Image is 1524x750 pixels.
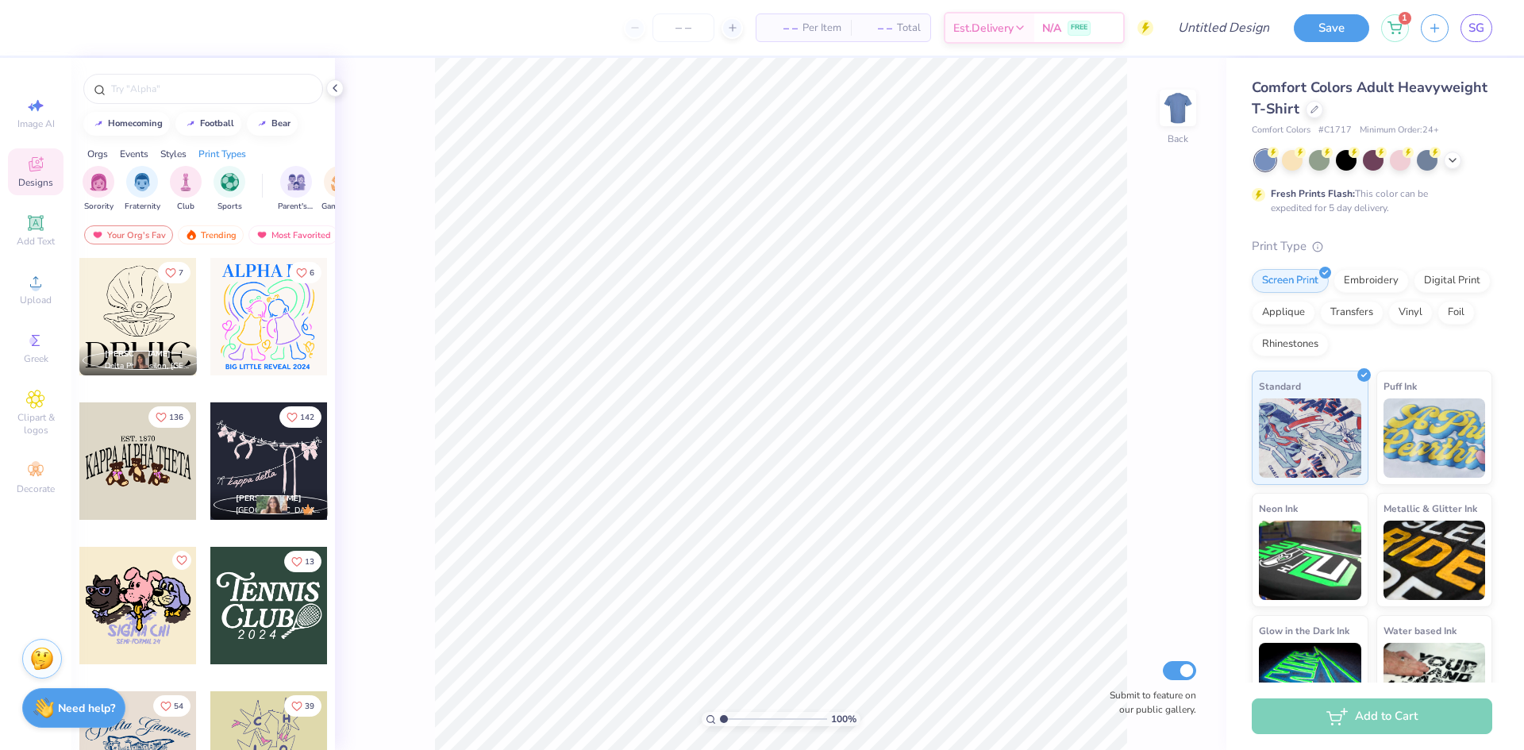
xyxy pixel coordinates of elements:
span: 136 [169,413,183,421]
span: 54 [174,702,183,710]
div: Foil [1437,301,1475,325]
span: Comfort Colors [1252,124,1310,137]
button: football [175,112,241,136]
img: Club Image [177,173,194,191]
img: Parent's Weekend Image [287,173,306,191]
span: SG [1468,19,1484,37]
div: filter for Club [170,166,202,213]
button: Like [172,551,191,570]
span: 1 [1399,12,1411,25]
img: Sports Image [221,173,239,191]
img: trending.gif [185,229,198,240]
div: Rhinestones [1252,333,1329,356]
button: homecoming [83,112,170,136]
button: Save [1294,14,1369,42]
img: Standard [1259,398,1361,478]
img: Glow in the Dark Ink [1259,643,1361,722]
div: Events [120,147,148,161]
span: 7 [179,269,183,277]
div: Embroidery [1333,269,1409,293]
span: Add Text [17,235,55,248]
img: Sorority Image [90,173,108,191]
span: Minimum Order: 24 + [1360,124,1439,137]
div: Transfers [1320,301,1384,325]
button: filter button [125,166,160,213]
input: – – [652,13,714,42]
span: # C1717 [1318,124,1352,137]
button: Like [289,262,321,283]
button: filter button [321,166,358,213]
div: Orgs [87,147,108,161]
div: Vinyl [1388,301,1433,325]
span: – – [766,20,798,37]
span: Standard [1259,378,1301,394]
button: bear [247,112,298,136]
span: Parent's Weekend [278,201,314,213]
div: Screen Print [1252,269,1329,293]
span: Upload [20,294,52,306]
span: Club [177,201,194,213]
div: filter for Game Day [321,166,358,213]
span: FREE [1071,22,1087,33]
div: Your Org's Fav [84,225,173,244]
div: Applique [1252,301,1315,325]
button: Like [284,551,321,572]
span: Image AI [17,117,55,130]
button: Like [158,262,190,283]
div: bear [271,119,291,128]
span: N/A [1042,20,1061,37]
span: Puff Ink [1384,378,1417,394]
strong: Need help? [58,701,115,716]
button: filter button [170,166,202,213]
img: Game Day Image [331,173,349,191]
span: Metallic & Glitter Ink [1384,500,1477,517]
span: 100 % [831,712,856,726]
div: homecoming [108,119,163,128]
span: Comfort Colors Adult Heavyweight T-Shirt [1252,78,1487,118]
div: filter for Sports [214,166,245,213]
span: 13 [305,558,314,566]
span: Decorate [17,483,55,495]
span: Greek [24,352,48,365]
button: filter button [83,166,114,213]
a: SG [1460,14,1492,42]
button: filter button [278,166,314,213]
span: [GEOGRAPHIC_DATA], [GEOGRAPHIC_DATA][US_STATE] [236,505,321,517]
strong: Fresh Prints Flash: [1271,187,1355,200]
label: Submit to feature on our public gallery. [1101,688,1196,717]
span: Glow in the Dark Ink [1259,622,1349,639]
span: Game Day [321,201,358,213]
span: Neon Ink [1259,500,1298,517]
img: Fraternity Image [133,173,151,191]
div: filter for Sorority [83,166,114,213]
img: most_fav.gif [256,229,268,240]
img: trend_line.gif [256,119,268,129]
button: Like [153,695,190,717]
div: Trending [178,225,244,244]
span: Sports [217,201,242,213]
div: filter for Parent's Weekend [278,166,314,213]
div: Most Favorited [248,225,338,244]
span: Per Item [802,20,841,37]
span: Sorority [84,201,114,213]
div: Print Types [198,147,246,161]
img: Back [1162,92,1194,124]
input: Try "Alpha" [110,81,313,97]
span: Est. Delivery [953,20,1014,37]
span: 39 [305,702,314,710]
img: Puff Ink [1384,398,1486,478]
span: – – [860,20,892,37]
button: Like [284,695,321,717]
div: Print Type [1252,237,1492,256]
span: Total [897,20,921,37]
span: Water based Ink [1384,622,1457,639]
span: 142 [300,413,314,421]
img: Metallic & Glitter Ink [1384,521,1486,600]
img: Water based Ink [1384,643,1486,722]
img: trend_line.gif [184,119,197,129]
div: Digital Print [1414,269,1491,293]
button: Like [279,406,321,428]
img: most_fav.gif [91,229,104,240]
img: trend_line.gif [92,119,105,129]
span: 6 [310,269,314,277]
